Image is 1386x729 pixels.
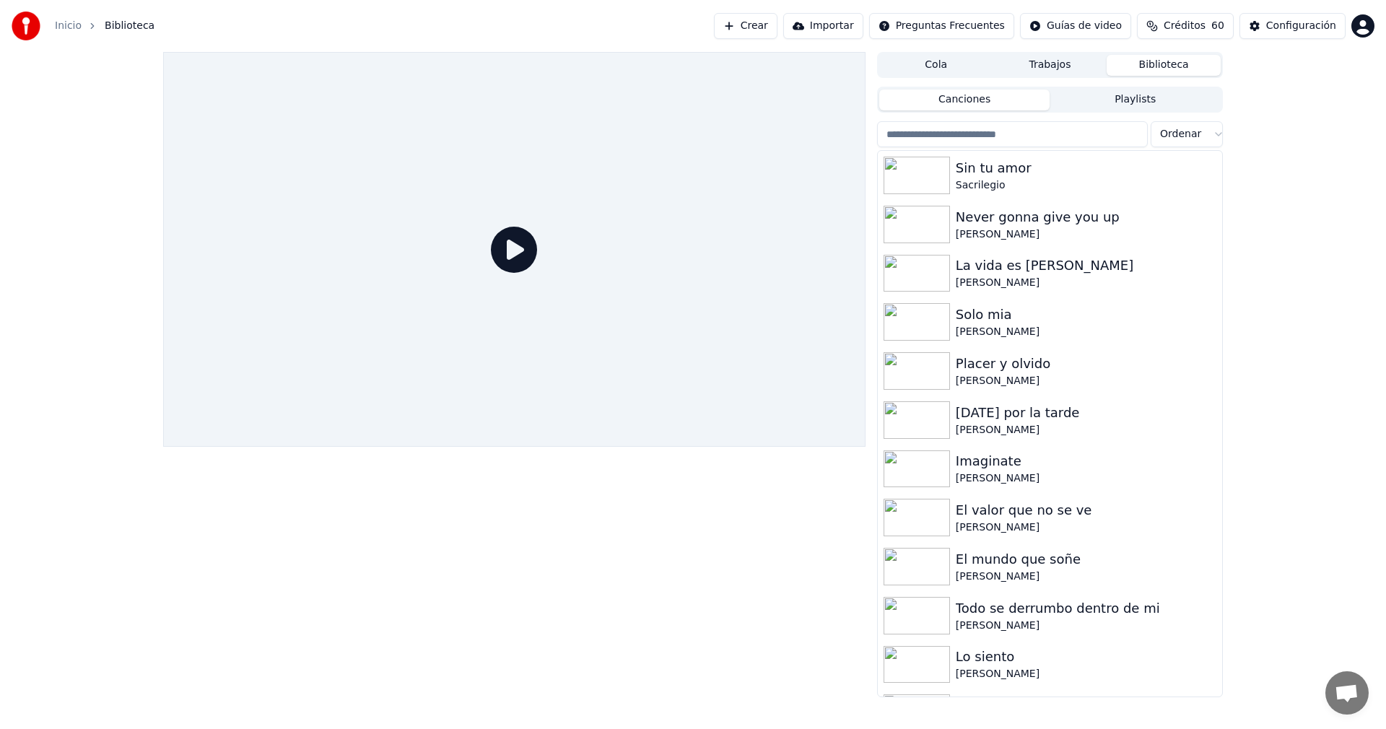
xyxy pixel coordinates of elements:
[1137,13,1234,39] button: Créditos60
[956,569,1216,584] div: [PERSON_NAME]
[956,403,1216,423] div: [DATE] por la tarde
[956,276,1216,290] div: [PERSON_NAME]
[956,158,1216,178] div: Sin tu amor
[956,178,1216,193] div: Sacrilegio
[956,305,1216,325] div: Solo mia
[1211,19,1224,33] span: 60
[1020,13,1131,39] button: Guías de video
[956,325,1216,339] div: [PERSON_NAME]
[12,12,40,40] img: youka
[714,13,777,39] button: Crear
[956,451,1216,471] div: Imaginate
[956,207,1216,227] div: Never gonna give you up
[956,374,1216,388] div: [PERSON_NAME]
[869,13,1014,39] button: Preguntas Frecuentes
[55,19,82,33] a: Inicio
[1160,127,1201,141] span: Ordenar
[879,90,1050,110] button: Canciones
[956,619,1216,633] div: [PERSON_NAME]
[956,500,1216,520] div: El valor que no se ve
[956,471,1216,486] div: [PERSON_NAME]
[956,354,1216,374] div: Placer y olvido
[783,13,863,39] button: Importar
[956,598,1216,619] div: Todo se derrumbo dentro de mi
[1107,55,1221,76] button: Biblioteca
[1325,671,1369,715] div: Chat abierto
[879,55,993,76] button: Cola
[956,520,1216,535] div: [PERSON_NAME]
[956,647,1216,667] div: Lo siento
[956,696,1216,716] div: Quiero dormir cansado
[956,667,1216,681] div: [PERSON_NAME]
[956,227,1216,242] div: [PERSON_NAME]
[956,549,1216,569] div: El mundo que soñe
[55,19,154,33] nav: breadcrumb
[1050,90,1221,110] button: Playlists
[1266,19,1336,33] div: Configuración
[956,256,1216,276] div: La vida es [PERSON_NAME]
[105,19,154,33] span: Biblioteca
[956,423,1216,437] div: [PERSON_NAME]
[993,55,1107,76] button: Trabajos
[1239,13,1346,39] button: Configuración
[1164,19,1206,33] span: Créditos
